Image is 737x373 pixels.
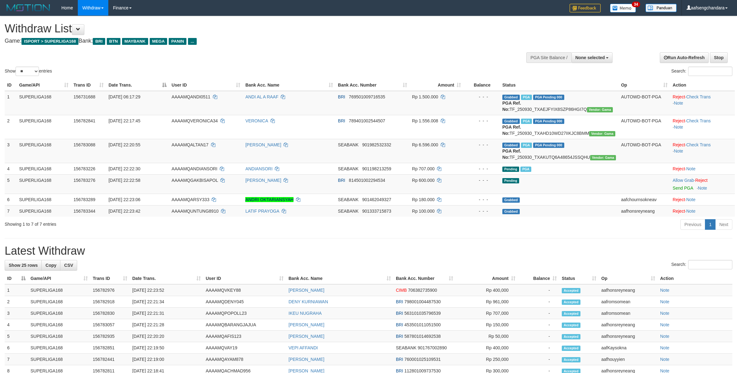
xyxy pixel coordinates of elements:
label: Search: [671,67,732,76]
td: SUPERLIGA168 [16,91,71,115]
td: AAAAMQAFIS123 [203,331,286,342]
span: Copy [45,263,56,268]
span: 156783276 [73,178,95,183]
th: Game/API: activate to sort column ascending [28,273,90,284]
span: Accepted [562,288,580,293]
span: BRI [396,299,403,304]
th: Op: activate to sort column ascending [618,79,670,91]
div: - - - [466,208,497,214]
td: 6 [5,342,28,354]
span: SEABANK [338,142,359,147]
td: SUPERLIGA168 [16,139,71,163]
th: Trans ID: activate to sort column ascending [71,79,106,91]
a: Note [660,322,669,327]
span: 156783226 [73,166,95,171]
span: Copy 901462049327 to clipboard [362,197,391,202]
button: None selected [571,52,613,63]
a: Note [660,299,669,304]
td: SUPERLIGA168 [16,194,71,205]
td: SUPERLIGA168 [28,331,90,342]
td: 1 [5,91,16,115]
td: 3 [5,139,16,163]
span: BRI [338,94,345,99]
span: Vendor URL: https://trx31.1velocity.biz [590,155,616,160]
td: AAAAMQVKEY88 [203,284,286,296]
td: · · [670,139,735,163]
span: Copy 814501002294534 to clipboard [349,178,385,183]
td: 4 [5,319,28,331]
th: Trans ID: activate to sort column ascending [90,273,130,284]
td: - [518,308,559,319]
td: 156782976 [90,284,130,296]
a: Previous [680,219,705,230]
span: Accepted [562,346,580,351]
span: Marked by aafromsomean [521,119,532,124]
span: Pending [502,178,519,183]
div: - - - [466,166,497,172]
td: · [670,205,735,217]
td: Rp 961,000 [456,296,518,308]
td: · [670,174,735,194]
span: AAAAMQVERONICA34 [171,118,218,123]
th: Op: activate to sort column ascending [599,273,658,284]
a: Copy [41,260,60,271]
th: Bank Acc. Number: activate to sort column ascending [336,79,410,91]
span: Marked by aafromsomean [521,143,532,148]
span: SEABANK [396,345,416,350]
td: SUPERLIGA168 [28,308,90,319]
span: SEABANK [338,166,359,171]
span: BTN [107,38,120,45]
a: Reject [673,197,685,202]
td: [DATE] 22:21:34 [130,296,203,308]
span: Rp 6.596.000 [412,142,438,147]
span: 156731688 [73,94,95,99]
th: Amount: activate to sort column ascending [456,273,518,284]
b: PGA Ref. No: [502,125,521,136]
span: Copy 563101035796539 to clipboard [404,311,441,316]
td: TF_250930_TXAKUTQ6A48654JSSQHU [500,139,618,163]
span: Vendor URL: https://trx31.1velocity.biz [587,107,613,112]
td: Rp 400,000 [456,284,518,296]
span: Grabbed [502,143,520,148]
td: SUPERLIGA168 [16,174,71,194]
span: [DATE] 22:20:55 [109,142,140,147]
td: [DATE] 22:19:00 [130,354,203,365]
span: Copy 901333715873 to clipboard [362,209,391,214]
span: Accepted [562,300,580,305]
span: Accepted [562,357,580,362]
td: AAAAMQPOPOLL23 [203,308,286,319]
a: IKEU NUGRAHA [289,311,322,316]
td: 156783057 [90,319,130,331]
a: 1 [705,219,716,230]
span: AAAAMQANDIANSORI [171,166,217,171]
span: Copy 760001025109531 to clipboard [404,357,441,362]
td: - [518,296,559,308]
span: Grabbed [502,197,520,203]
a: Check Trans [686,94,711,99]
span: BRI [396,322,403,327]
th: User ID: activate to sort column ascending [169,79,243,91]
a: ANDIANSORI [245,166,272,171]
span: SEABANK [338,209,359,214]
th: Amount: activate to sort column ascending [410,79,464,91]
span: BRI [93,38,105,45]
span: Copy 706382735900 to clipboard [408,288,437,293]
span: Grabbed [502,119,520,124]
td: AAAAMQAYAM878 [203,354,286,365]
td: AAAAMQDENY045 [203,296,286,308]
td: · [670,163,735,174]
img: Feedback.jpg [570,4,601,12]
td: [DATE] 22:21:28 [130,319,203,331]
td: - [518,342,559,354]
span: Rp 1.500.000 [412,94,438,99]
td: 156782830 [90,308,130,319]
span: Marked by aafromsomean [521,95,532,100]
td: 3 [5,308,28,319]
a: CSV [60,260,77,271]
div: - - - [466,118,497,124]
a: Note [698,186,707,191]
td: AUTOWD-BOT-PGA [618,91,670,115]
span: BRI [396,357,403,362]
td: aafhonsreyneang [618,205,670,217]
span: ISPORT > SUPERLIGA168 [21,38,78,45]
